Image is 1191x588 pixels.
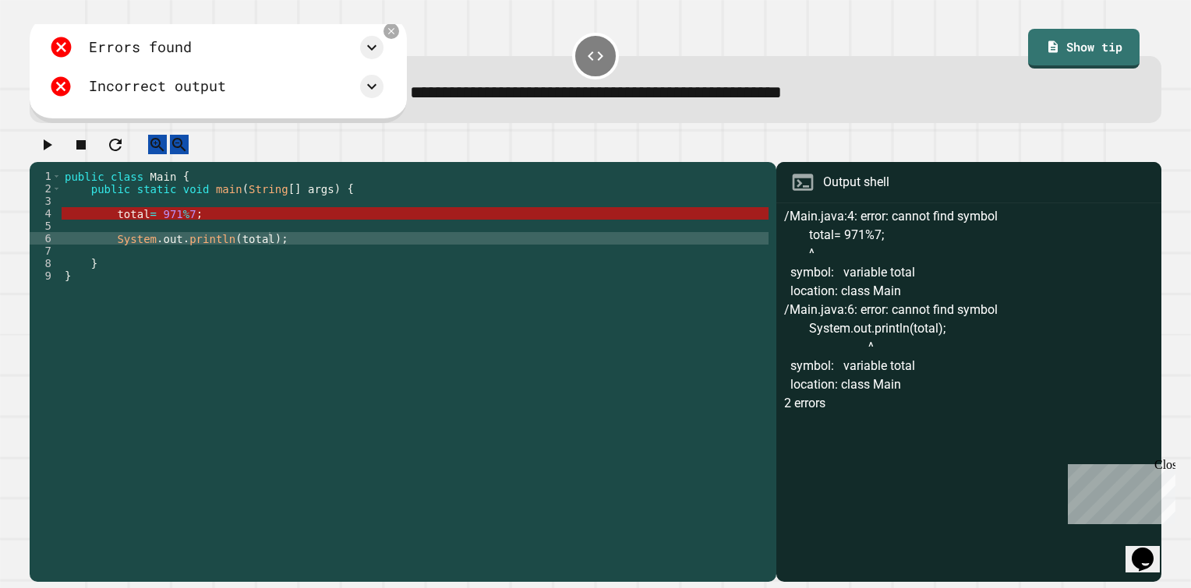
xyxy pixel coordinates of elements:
[823,173,889,192] div: Output shell
[52,170,61,182] span: Toggle code folding, rows 1 through 9
[784,207,1154,583] div: /Main.java:4: error: cannot find symbol total= 971%7; ^ symbol: variable total location: class Ma...
[30,195,62,207] div: 3
[89,37,192,58] div: Errors found
[89,76,226,97] div: Incorrect output
[30,170,62,182] div: 1
[1126,526,1175,572] iframe: chat widget
[1028,29,1140,69] a: Show tip
[30,257,62,269] div: 8
[6,6,108,99] div: Chat with us now!Close
[30,207,62,220] div: 4
[30,220,62,232] div: 5
[30,232,62,245] div: 6
[30,269,62,282] div: 9
[30,182,62,195] div: 2
[1062,458,1175,524] iframe: chat widget
[52,182,61,195] span: Toggle code folding, rows 2 through 8
[30,245,62,257] div: 7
